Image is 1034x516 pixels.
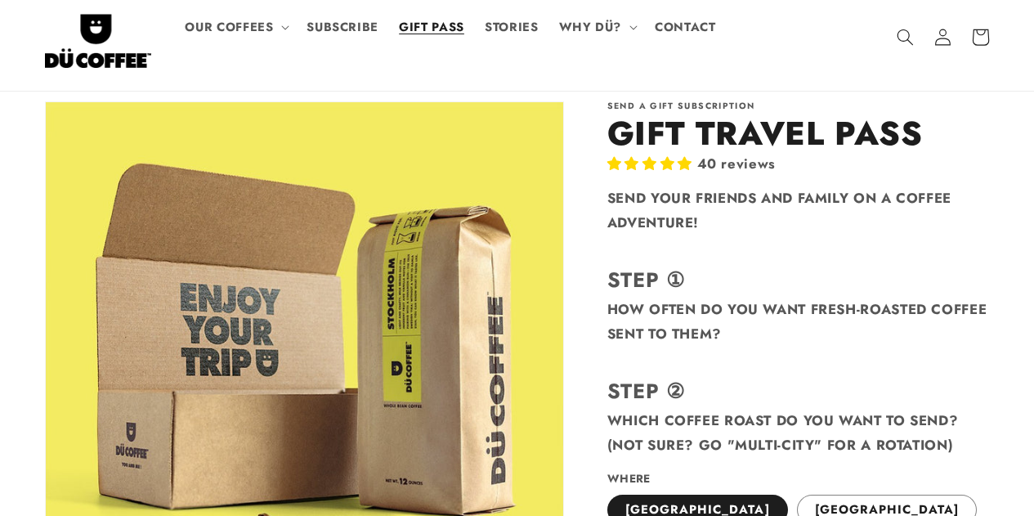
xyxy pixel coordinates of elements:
a: CONTACT [644,9,726,45]
span: 4.90 stars [607,154,697,173]
summary: WHY DÜ? [548,9,644,45]
div: Send your friends and family on a coffee adventure! [607,186,989,235]
legend: WHERE [607,470,652,487]
div: Which coffee roast do you want to send? (Not sure? Go "Multi-City" for a rotation) [607,359,989,457]
span: WHY DÜ? [559,20,621,35]
a: STORIES [474,9,548,45]
a: GIFT PASS [389,9,475,45]
summary: OUR COFFEES [175,9,297,45]
h1: GIFT TRAVEL PASS [607,112,989,155]
p: SEND A GIFT SUBSCRIPTION [607,101,989,112]
span: OUR COFFEES [185,20,273,35]
div: HOW OFTEN DO YOU WANT FRESH-ROASTED COFFEE SENT TO THEM? [607,248,989,346]
span: CONTACT [655,20,715,35]
a: SUBSCRIBE [297,9,389,45]
img: Let's Dü Coffee together! Coffee beans roasted in the style of world cities, coffee subscriptions... [45,7,151,68]
span: STORIES [485,20,538,35]
span: Step ② [607,376,685,406]
span: GIFT PASS [399,20,464,35]
span: 40 reviews [697,154,776,173]
span: Step ① [607,265,685,294]
summary: Search [886,18,924,56]
span: SUBSCRIBE [307,20,378,35]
